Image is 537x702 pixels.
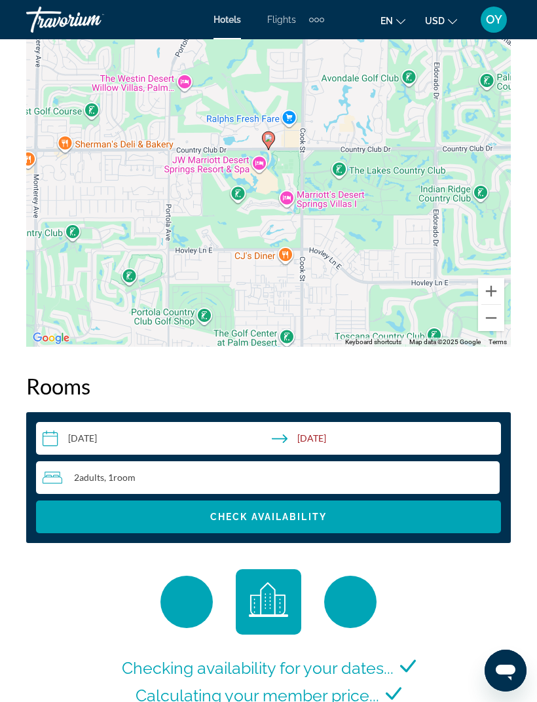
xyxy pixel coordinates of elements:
[26,3,157,37] a: Travorium
[380,16,393,26] span: en
[425,16,445,26] span: USD
[425,11,457,30] button: Change currency
[29,330,73,347] a: Open this area in Google Maps (opens a new window)
[477,6,511,33] button: User Menu
[409,338,481,345] span: Map data ©2025 Google
[478,278,504,304] button: Zoom in
[113,472,136,483] span: Room
[345,338,401,347] button: Keyboard shortcuts
[213,14,241,25] a: Hotels
[309,9,324,30] button: Extra navigation items
[104,472,136,483] span: , 1
[36,422,501,455] button: Check-in date: Nov 23, 2025 Check-out date: Nov 26, 2025
[478,305,504,331] button: Zoom out
[122,658,394,678] span: Checking availability for your dates...
[74,472,104,483] span: 2
[380,11,405,30] button: Change language
[36,500,501,533] button: Check Availability
[36,422,501,533] div: Search widget
[79,472,104,483] span: Adults
[485,650,527,692] iframe: Button to launch messaging window
[29,330,73,347] img: Google
[486,13,502,26] span: OY
[489,338,507,345] a: Terms (opens in new tab)
[36,461,501,494] button: Travelers: 2 adults, 0 children
[267,14,296,25] a: Flights
[210,512,327,522] span: Check Availability
[26,373,511,399] h2: Rooms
